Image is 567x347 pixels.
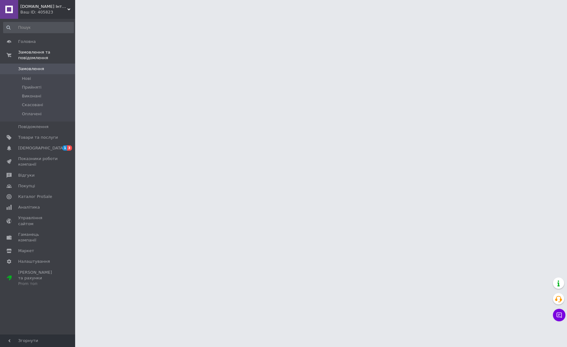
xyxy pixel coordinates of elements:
[18,135,58,140] span: Товари та послуги
[18,232,58,243] span: Гаманець компанії
[3,22,74,33] input: Пошук
[20,9,75,15] div: Ваш ID: 405823
[20,4,67,9] span: Ankerok.com.ua Інтернет-магазин
[18,270,58,287] span: [PERSON_NAME] та рахунки
[18,248,34,254] span: Маркет
[22,93,41,99] span: Виконані
[22,76,31,81] span: Нові
[67,145,72,151] span: 3
[62,145,67,151] span: 1
[18,66,44,72] span: Замовлення
[18,281,58,287] div: Prom топ
[18,194,52,199] span: Каталог ProSale
[22,102,43,108] span: Скасовані
[18,124,49,130] span: Повідомлення
[553,309,565,321] button: Чат з покупцем
[18,145,64,151] span: [DEMOGRAPHIC_DATA]
[18,39,36,44] span: Головна
[18,183,35,189] span: Покупці
[22,111,42,117] span: Оплачені
[18,156,58,167] span: Показники роботи компанії
[18,173,34,178] span: Відгуки
[18,205,40,210] span: Аналітика
[18,259,50,264] span: Налаштування
[18,49,75,61] span: Замовлення та повідомлення
[22,85,41,90] span: Прийняті
[18,215,58,226] span: Управління сайтом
